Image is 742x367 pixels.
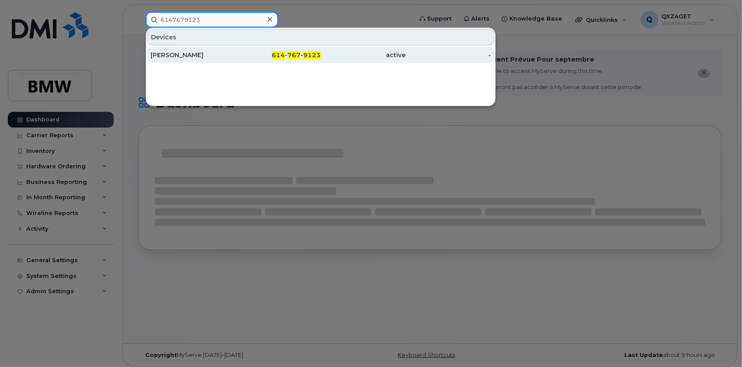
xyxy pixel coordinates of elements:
[147,29,494,45] div: Devices
[147,47,494,63] a: [PERSON_NAME]614-767-9123active-
[236,51,321,59] div: - -
[287,51,301,59] span: 767
[272,51,285,59] span: 614
[406,51,491,59] div: -
[704,329,735,360] iframe: Messenger Launcher
[321,51,406,59] div: active
[303,51,321,59] span: 9123
[150,51,236,59] div: [PERSON_NAME]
